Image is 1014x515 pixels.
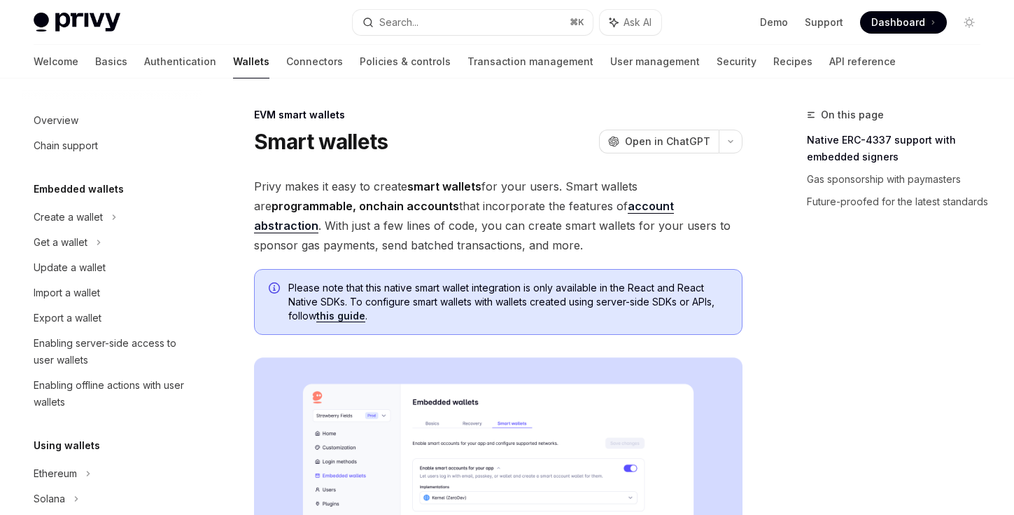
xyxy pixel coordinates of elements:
strong: programmable, onchain accounts [272,199,459,213]
a: Enabling server-side access to user wallets [22,331,202,373]
a: Security [717,45,756,78]
div: EVM smart wallets [254,108,742,122]
button: Search...⌘K [353,10,592,35]
span: Ask AI [624,15,652,29]
button: Ask AI [600,10,661,35]
a: Import a wallet [22,280,202,305]
div: Search... [379,14,418,31]
a: Transaction management [467,45,593,78]
a: Enabling offline actions with user wallets [22,373,202,415]
span: Please note that this native smart wallet integration is only available in the React and React Na... [288,281,728,323]
a: Recipes [773,45,812,78]
div: Enabling offline actions with user wallets [34,377,193,411]
div: Solana [34,490,65,507]
a: Support [805,15,843,29]
h5: Using wallets [34,437,100,454]
a: Wallets [233,45,269,78]
a: Native ERC-4337 support with embedded signers [807,129,992,168]
a: Export a wallet [22,305,202,331]
a: Authentication [144,45,216,78]
div: Export a wallet [34,310,101,327]
svg: Info [269,282,283,296]
div: Enabling server-side access to user wallets [34,335,193,369]
a: Dashboard [860,11,947,34]
div: Create a wallet [34,209,103,226]
div: Overview [34,112,78,129]
h1: Smart wallets [254,129,388,154]
a: Basics [95,45,127,78]
span: ⌘ K [570,17,584,28]
strong: smart wallets [407,179,481,193]
a: User management [610,45,700,78]
div: Get a wallet [34,234,87,251]
a: Future-proofed for the latest standards [807,191,992,213]
button: Toggle dark mode [958,11,980,34]
a: Gas sponsorship with paymasters [807,168,992,191]
div: Ethereum [34,465,77,482]
a: Welcome [34,45,78,78]
button: Open in ChatGPT [599,130,719,153]
div: Chain support [34,137,98,154]
div: Import a wallet [34,284,100,301]
img: light logo [34,13,120,32]
h5: Embedded wallets [34,181,124,198]
span: Open in ChatGPT [625,135,710,149]
span: Dashboard [871,15,925,29]
a: this guide [316,310,365,322]
div: Update a wallet [34,259,106,276]
a: Overview [22,108,202,133]
a: Update a wallet [22,255,202,280]
a: Connectors [286,45,343,78]
a: Demo [760,15,788,29]
span: Privy makes it easy to create for your users. Smart wallets are that incorporate the features of ... [254,177,742,255]
a: Chain support [22,133,202,158]
a: API reference [829,45,896,78]
span: On this page [821,107,884,123]
a: Policies & controls [360,45,451,78]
